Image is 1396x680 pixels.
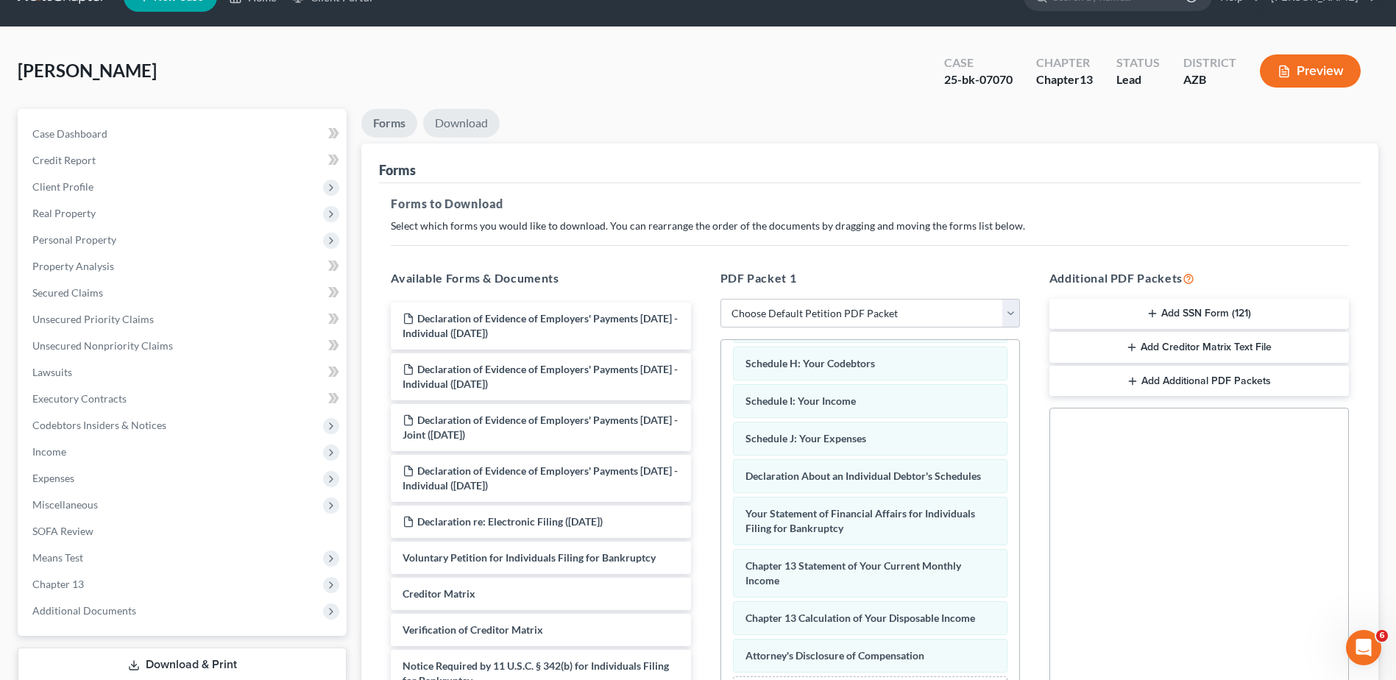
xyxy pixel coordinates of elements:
[403,363,678,390] span: Declaration of Evidence of Employers' Payments [DATE] - Individual ([DATE])
[32,286,103,299] span: Secured Claims
[403,623,543,636] span: Verification of Creditor Matrix
[21,518,347,545] a: SOFA Review
[32,366,72,378] span: Lawsuits
[21,147,347,174] a: Credit Report
[1183,71,1236,88] div: AZB
[32,551,83,564] span: Means Test
[1049,366,1349,397] button: Add Additional PDF Packets
[745,612,975,624] span: Chapter 13 Calculation of Your Disposable Income
[1346,630,1381,665] iframe: Intercom live chat
[745,649,924,662] span: Attorney's Disclosure of Compensation
[1080,72,1093,86] span: 13
[745,470,981,482] span: Declaration About an Individual Debtor's Schedules
[32,578,84,590] span: Chapter 13
[745,507,975,534] span: Your Statement of Financial Affairs for Individuals Filing for Bankruptcy
[32,180,93,193] span: Client Profile
[32,604,136,617] span: Additional Documents
[403,414,678,441] span: Declaration of Evidence of Employers' Payments [DATE] - Joint ([DATE])
[417,515,603,528] span: Declaration re: Electronic Filing ([DATE])
[944,71,1013,88] div: 25-bk-07070
[32,445,66,458] span: Income
[403,312,678,339] span: Declaration of Evidence of Employers' Payments [DATE] - Individual ([DATE])
[745,394,856,407] span: Schedule I: Your Income
[1049,269,1349,287] h5: Additional PDF Packets
[1116,71,1160,88] div: Lead
[21,121,347,147] a: Case Dashboard
[21,280,347,306] a: Secured Claims
[1036,71,1093,88] div: Chapter
[32,154,96,166] span: Credit Report
[32,127,107,140] span: Case Dashboard
[21,253,347,280] a: Property Analysis
[391,269,690,287] h5: Available Forms & Documents
[1049,299,1349,330] button: Add SSN Form (121)
[745,559,961,587] span: Chapter 13 Statement of Your Current Monthly Income
[403,551,656,564] span: Voluntary Petition for Individuals Filing for Bankruptcy
[1049,332,1349,363] button: Add Creditor Matrix Text File
[361,109,417,138] a: Forms
[391,219,1349,233] p: Select which forms you would like to download. You can rearrange the order of the documents by dr...
[1183,54,1236,71] div: District
[32,260,114,272] span: Property Analysis
[379,161,416,179] div: Forms
[944,54,1013,71] div: Case
[1260,54,1361,88] button: Preview
[32,207,96,219] span: Real Property
[1376,630,1388,642] span: 6
[32,498,98,511] span: Miscellaneous
[391,195,1349,213] h5: Forms to Download
[1116,54,1160,71] div: Status
[403,464,678,492] span: Declaration of Evidence of Employers' Payments [DATE] - Individual ([DATE])
[32,339,173,352] span: Unsecured Nonpriority Claims
[423,109,500,138] a: Download
[720,269,1020,287] h5: PDF Packet 1
[18,60,157,81] span: [PERSON_NAME]
[1036,54,1093,71] div: Chapter
[32,472,74,484] span: Expenses
[32,313,154,325] span: Unsecured Priority Claims
[32,419,166,431] span: Codebtors Insiders & Notices
[21,306,347,333] a: Unsecured Priority Claims
[32,392,127,405] span: Executory Contracts
[403,587,475,600] span: Creditor Matrix
[21,386,347,412] a: Executory Contracts
[32,525,93,537] span: SOFA Review
[32,233,116,246] span: Personal Property
[745,357,875,369] span: Schedule H: Your Codebtors
[745,432,866,445] span: Schedule J: Your Expenses
[21,359,347,386] a: Lawsuits
[21,333,347,359] a: Unsecured Nonpriority Claims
